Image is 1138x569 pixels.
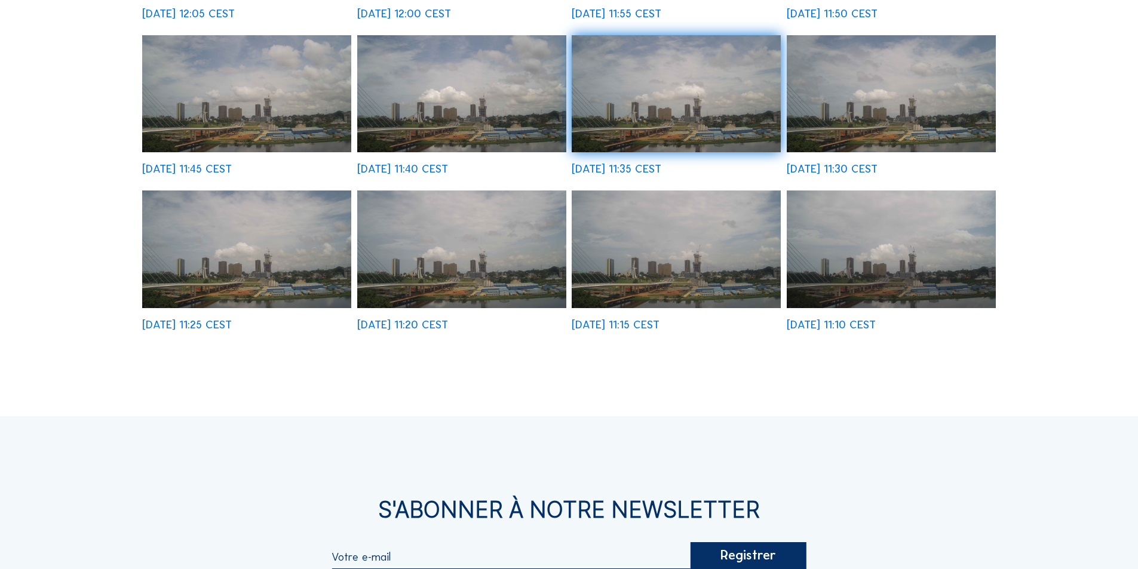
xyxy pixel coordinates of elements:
[787,35,996,153] img: image_37311884
[142,499,996,521] div: S'Abonner à notre newsletter
[572,190,781,308] img: image_37311221
[332,549,690,563] input: Votre e-mail
[357,8,451,20] div: [DATE] 12:00 CEST
[142,190,351,308] img: image_37311665
[142,35,351,153] img: image_37312367
[572,319,660,331] div: [DATE] 11:15 CEST
[142,319,232,331] div: [DATE] 11:25 CEST
[357,190,566,308] img: image_37311433
[572,8,661,20] div: [DATE] 11:55 CEST
[787,190,996,308] img: image_37311000
[142,8,235,20] div: [DATE] 12:05 CEST
[572,164,661,175] div: [DATE] 11:35 CEST
[357,35,566,153] img: image_37312162
[787,164,878,175] div: [DATE] 11:30 CEST
[357,164,448,175] div: [DATE] 11:40 CEST
[357,319,448,331] div: [DATE] 11:20 CEST
[787,319,876,331] div: [DATE] 11:10 CEST
[690,542,806,569] div: Registrer
[142,164,232,175] div: [DATE] 11:45 CEST
[572,35,781,153] img: image_37311929
[787,8,878,20] div: [DATE] 11:50 CEST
